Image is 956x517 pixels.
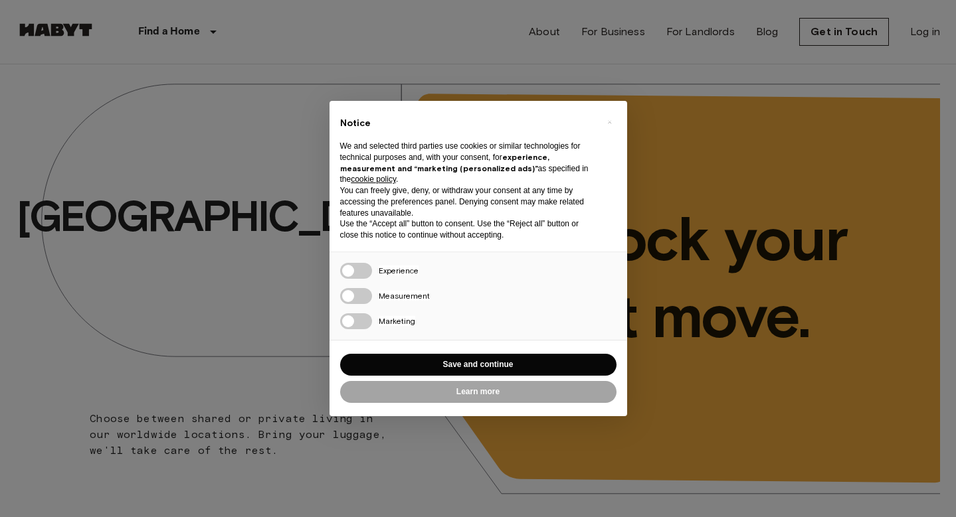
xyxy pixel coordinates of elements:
span: Experience [379,265,419,275]
p: Use the “Accept all” button to consent. Use the “Reject all” button or close this notice to conti... [340,218,595,241]
span: Measurement [379,291,430,301]
p: You can freely give, deny, or withdraw your consent at any time by accessing the preferences pane... [340,185,595,218]
h2: Notice [340,117,595,130]
strong: experience, measurement and “marketing (personalized ads)” [340,152,549,173]
span: × [607,114,612,130]
a: cookie policy [351,175,396,184]
span: Marketing [379,316,415,326]
button: Learn more [340,381,617,403]
button: Close this notice [599,111,621,133]
p: We and selected third parties use cookies or similar technologies for technical purposes and, wit... [340,141,595,185]
button: Save and continue [340,354,617,376]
